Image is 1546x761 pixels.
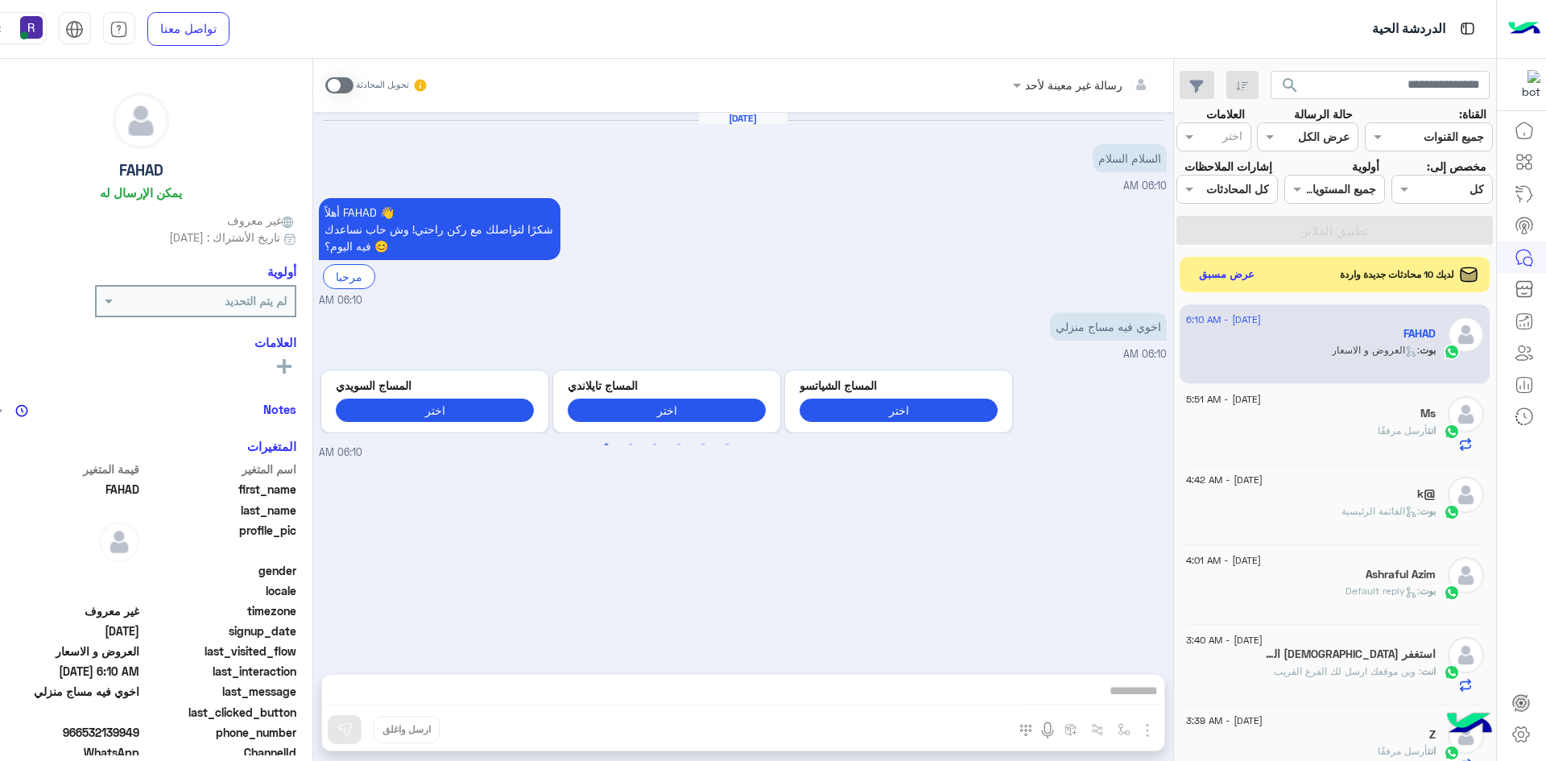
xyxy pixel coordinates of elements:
div: مرحبا [323,264,375,289]
span: 06:10 AM [1123,180,1167,192]
span: غير معروف [227,212,296,229]
span: last_clicked_button [143,704,296,721]
a: تواصل معنا [147,12,229,46]
img: hulul-logo.png [1441,697,1498,753]
button: اختر [568,399,766,422]
span: search [1280,76,1300,95]
img: tab [110,20,128,39]
h6: المتغيرات [247,439,296,453]
img: WhatsApp [1444,424,1460,440]
span: [DATE] - 5:51 AM [1186,392,1261,407]
img: 322853014244696 [1511,70,1540,99]
span: تاريخ الأشتراك : [DATE] [169,229,280,246]
p: الدردشة الحية [1372,19,1445,40]
label: أولوية [1352,158,1379,175]
button: عرض مسبق [1192,263,1261,286]
h5: استغفر الله العظيم [1261,647,1436,661]
h6: [DATE] [699,113,787,124]
p: المساج السويدي [336,377,534,394]
h5: Ms [1420,407,1436,420]
span: locale [143,582,296,599]
span: [DATE] - 3:39 AM [1186,713,1263,728]
span: وين موقعك ارسل لك الفرع القريب [1274,665,1421,677]
span: last_visited_flow [143,643,296,660]
span: انت [1421,665,1436,677]
button: 4 of 3 [671,437,687,453]
button: 6 of 3 [719,437,735,453]
img: tab [65,20,84,39]
img: defaultAdmin.png [1448,637,1484,673]
span: انت [1428,745,1436,757]
h6: Notes [263,402,296,416]
span: last_name [143,502,296,519]
small: تحويل المحادثة [356,79,409,92]
button: تطبيق الفلاتر [1176,216,1493,245]
span: 06:10 AM [1123,348,1167,360]
p: 2/9/2025, 6:10 AM [1050,312,1167,341]
span: timezone [143,602,296,619]
button: 3 of 3 [647,437,663,453]
h6: يمكن الإرسال له [100,185,182,200]
p: المساج الشياتسو [800,377,998,394]
span: last_message [143,683,296,700]
img: WhatsApp [1444,504,1460,520]
p: المساج تايلاندي [568,377,766,394]
span: first_name [143,481,296,498]
img: defaultAdmin.png [1448,477,1484,513]
p: 2/9/2025, 6:10 AM [319,198,560,260]
span: gender [143,562,296,579]
img: defaultAdmin.png [99,522,139,562]
h5: FAHAD [119,161,163,180]
span: : Default reply [1346,585,1420,597]
span: أرسل مرفقًا [1378,745,1428,757]
h5: FAHAD [1403,327,1436,341]
span: 06:10 AM [319,293,362,308]
span: بوت [1420,344,1436,356]
span: : القائمة الرئيسية [1341,505,1420,517]
button: اختر [800,399,998,422]
span: ChannelId [143,744,296,761]
img: defaultAdmin.png [1448,396,1484,432]
img: WhatsApp [1444,745,1460,761]
img: defaultAdmin.png [1448,557,1484,593]
span: [DATE] - 3:40 AM [1186,633,1263,647]
button: ارسل واغلق [374,716,440,743]
img: WhatsApp [1444,585,1460,601]
span: phone_number [143,724,296,741]
img: WhatsApp [1444,664,1460,680]
button: اختر [336,399,534,422]
span: : العروض و الاسعار [1332,344,1420,356]
span: profile_pic [143,522,296,559]
span: last_interaction [143,663,296,680]
p: 2/9/2025, 6:10 AM [1093,144,1167,172]
label: مخصص إلى: [1427,158,1486,175]
span: 06:10 AM [319,445,362,461]
span: بوت [1420,585,1436,597]
a: tab [103,12,135,46]
img: notes [15,404,28,417]
h6: أولوية [267,264,296,279]
img: tab [1457,19,1478,39]
label: القناة: [1459,105,1486,122]
h5: Ashraful Azim [1366,568,1436,581]
span: لديك 10 محادثات جديدة واردة [1340,267,1454,282]
img: Logo [1508,12,1540,46]
span: انت [1428,424,1436,436]
button: 1 of 3 [598,437,614,453]
span: اسم المتغير [143,461,296,478]
span: بوت [1420,505,1436,517]
button: search [1271,71,1310,105]
span: [DATE] - 4:42 AM [1186,473,1263,487]
img: userImage [20,16,43,39]
label: حالة الرسالة [1294,105,1353,122]
h5: k@ [1417,487,1436,501]
h5: Z [1429,728,1436,742]
img: defaultAdmin.png [114,93,168,148]
label: إشارات الملاحظات [1184,158,1272,175]
span: أرسل مرفقًا [1378,424,1428,436]
div: اختر [1222,127,1245,148]
img: WhatsApp [1444,344,1460,360]
button: 5 of 3 [695,437,711,453]
span: [DATE] - 4:01 AM [1186,553,1261,568]
img: defaultAdmin.png [1448,316,1484,353]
